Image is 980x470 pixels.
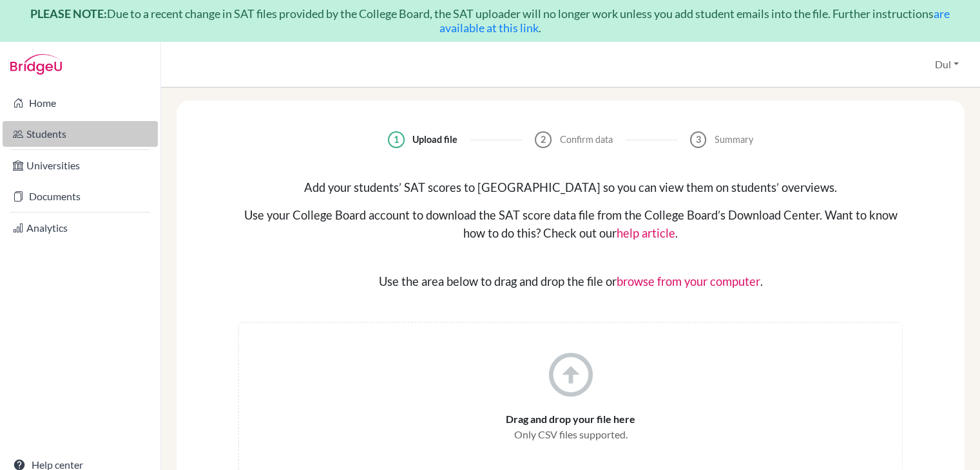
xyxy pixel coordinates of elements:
span: Only CSV files supported. [514,427,628,442]
a: help article [617,226,675,240]
div: 3 [690,131,707,148]
a: Universities [3,153,158,178]
div: 1 [388,131,405,148]
a: Students [3,121,158,147]
button: Dul [929,52,965,77]
div: Add your students’ SAT scores to [GEOGRAPHIC_DATA] so you can view them on students’ overviews. [238,179,903,197]
div: Use the area below to drag and drop the file or . [238,273,903,291]
a: Analytics [3,215,158,241]
span: Drag and drop your file here [506,411,635,427]
div: Use your College Board account to download the SAT score data file from the College Board’s Downl... [238,207,903,242]
img: Bridge-U [10,54,62,75]
div: Summary [715,133,753,147]
a: Home [3,90,158,116]
div: Confirm data [560,133,613,147]
i: arrow_circle_up [544,348,597,401]
div: 2 [535,131,552,148]
a: Documents [3,183,158,209]
div: Upload file [412,133,457,147]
